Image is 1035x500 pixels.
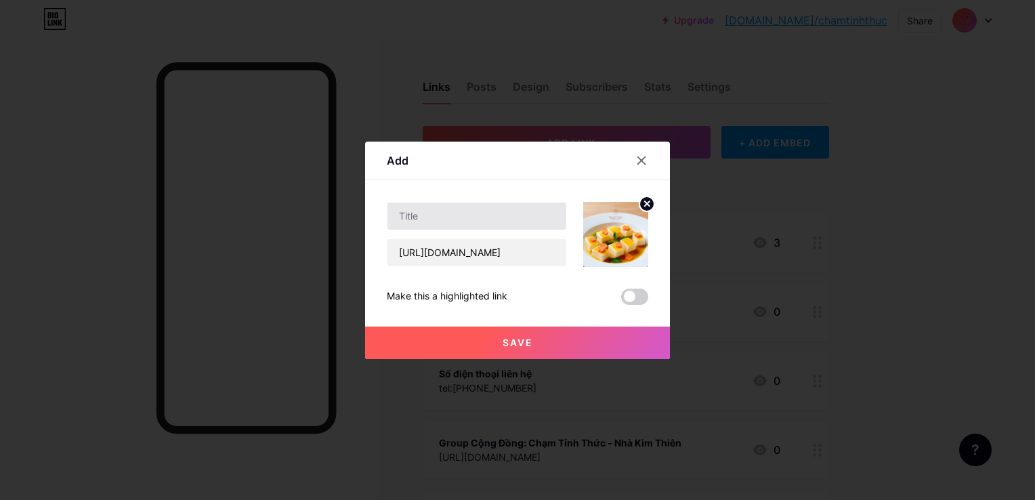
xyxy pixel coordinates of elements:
div: Add [387,152,408,169]
span: Save [503,337,533,348]
button: Save [365,327,670,359]
input: URL [387,239,566,266]
input: Title [387,203,566,230]
div: Make this a highlighted link [387,289,507,305]
img: link_thumbnail [583,202,648,267]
